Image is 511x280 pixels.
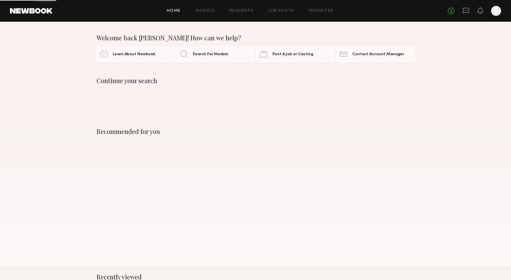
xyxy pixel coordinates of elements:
span: Post A Job or Casting [272,52,313,56]
a: Home [167,9,181,13]
a: Requests [230,9,253,13]
a: Favorites [309,9,334,13]
a: Search For Models [176,47,255,62]
div: Welcome back [PERSON_NAME]! How can we help? [97,34,415,42]
div: Recommended for you [97,128,415,135]
span: Learn About Newbook [113,52,155,56]
a: Models [196,9,215,13]
span: Contact Account Manager [352,52,404,56]
a: Job Posts [268,9,294,13]
a: Post A Job or Casting [256,47,335,62]
div: Continue your search [97,77,415,84]
a: Learn About Newbook [97,47,175,62]
a: Contact Account Manager [336,47,414,62]
a: S [491,6,501,16]
span: Search For Models [193,52,228,56]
